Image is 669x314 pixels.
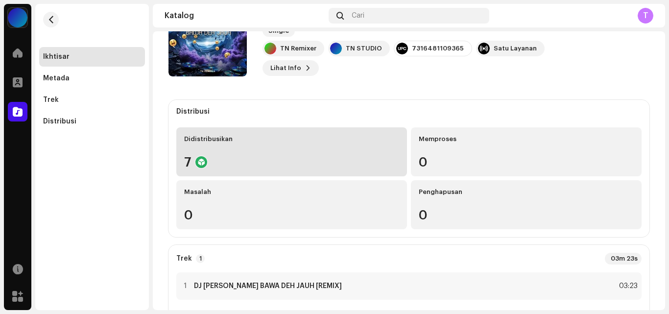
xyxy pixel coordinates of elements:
div: Katalog [165,12,325,20]
div: 03m 23s [605,253,642,265]
strong: Trek [176,255,192,263]
div: 7316481109365 [412,45,464,52]
re-m-nav-item: Trek [39,90,145,110]
div: Satu Layanan [494,45,537,52]
p-badge: 1 [196,254,205,263]
div: T [638,8,653,24]
re-m-nav-item: Metada [39,69,145,88]
button: Lihat Info [263,60,319,76]
div: Ikhtisar [43,53,70,61]
re-m-nav-item: Distribusi [39,112,145,131]
div: Memproses [419,135,634,143]
div: Distribusi [176,108,210,116]
span: Lihat Info [270,58,301,78]
div: Didistribusikan [184,135,399,143]
strong: DJ [PERSON_NAME] BAWA DEH JAUH [REMIX] [194,282,342,290]
div: 03:23 [616,280,638,292]
div: Distribusi [43,118,76,125]
span: Cari [352,12,364,20]
div: TN Remixer [280,45,316,52]
div: Masalah [184,188,399,196]
div: Trek [43,96,59,104]
re-m-nav-item: Ikhtisar [39,47,145,67]
div: Metada [43,74,70,82]
div: Penghapusan [419,188,634,196]
div: TN STUDIO [346,45,382,52]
